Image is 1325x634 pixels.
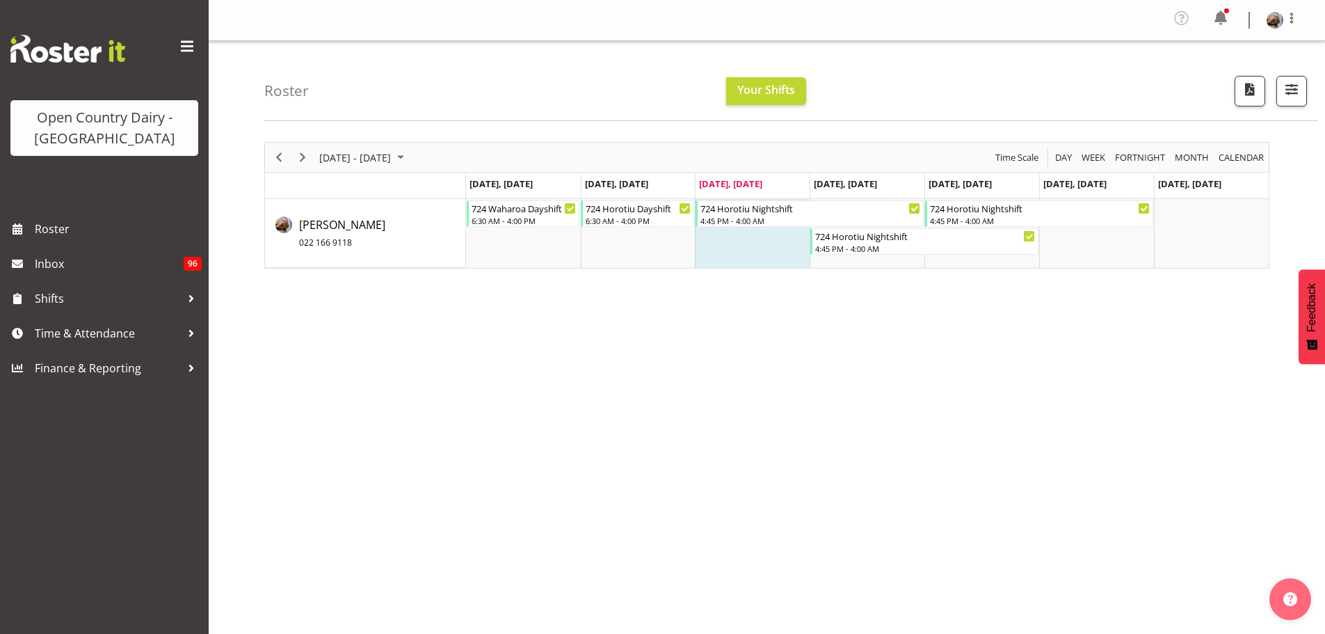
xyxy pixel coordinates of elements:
[299,237,352,248] span: 022 166 9118
[35,288,181,309] span: Shifts
[993,149,1041,166] button: Time Scale
[267,143,291,172] div: Previous
[1235,76,1265,106] button: Download a PDF of the roster according to the set date range.
[696,200,924,227] div: Brent Adams"s event - 724 Horotiu Nightshift Begin From Wednesday, August 27, 2025 at 4:45:00 PM ...
[264,142,1269,269] div: Timeline Week of August 25, 2025
[585,177,648,190] span: [DATE], [DATE]
[35,358,181,379] span: Finance & Reporting
[586,215,691,226] div: 6:30 AM - 4:00 PM
[1283,592,1297,606] img: help-xxl-2.png
[1173,149,1212,166] button: Timeline Month
[925,200,1153,227] div: Brent Adams"s event - 724 Horotiu Nightshift Begin From Friday, August 29, 2025 at 4:45:00 PM GMT...
[930,215,1150,226] div: 4:45 PM - 4:00 AM
[929,177,992,190] span: [DATE], [DATE]
[1267,12,1283,29] img: brent-adams6c2ed5726f1d41a690d4d5a40633ac2e.png
[1173,149,1210,166] span: Month
[35,253,184,274] span: Inbox
[184,257,202,271] span: 96
[1043,177,1107,190] span: [DATE], [DATE]
[318,149,392,166] span: [DATE] - [DATE]
[35,323,181,344] span: Time & Attendance
[700,215,920,226] div: 4:45 PM - 4:00 AM
[35,219,202,239] span: Roster
[700,201,920,215] div: 724 Horotiu Nightshift
[1054,149,1073,166] span: Day
[1276,76,1307,106] button: Filter Shifts
[270,149,289,166] button: Previous
[472,201,577,215] div: 724 Waharoa Dayshift
[24,107,184,149] div: Open Country Dairy - [GEOGRAPHIC_DATA]
[1306,283,1318,332] span: Feedback
[814,177,877,190] span: [DATE], [DATE]
[10,35,125,63] img: Rosterit website logo
[1114,149,1166,166] span: Fortnight
[317,149,410,166] button: August 25 - 31, 2025
[586,201,691,215] div: 724 Horotiu Dayshift
[1217,149,1265,166] span: calendar
[1158,177,1221,190] span: [DATE], [DATE]
[291,143,314,172] div: Next
[264,83,309,99] h4: Roster
[265,199,466,268] td: Brent Adams resource
[994,149,1040,166] span: Time Scale
[815,229,1035,243] div: 724 Horotiu Nightshift
[467,200,580,227] div: Brent Adams"s event - 724 Waharoa Dayshift Begin From Monday, August 25, 2025 at 6:30:00 AM GMT+1...
[469,177,533,190] span: [DATE], [DATE]
[699,177,762,190] span: [DATE], [DATE]
[466,199,1269,268] table: Timeline Week of August 25, 2025
[1299,269,1325,364] button: Feedback - Show survey
[299,216,385,250] a: [PERSON_NAME]022 166 9118
[930,201,1150,215] div: 724 Horotiu Nightshift
[726,77,806,105] button: Your Shifts
[299,217,385,249] span: [PERSON_NAME]
[1216,149,1267,166] button: Month
[1079,149,1108,166] button: Timeline Week
[581,200,694,227] div: Brent Adams"s event - 724 Horotiu Dayshift Begin From Tuesday, August 26, 2025 at 6:30:00 AM GMT+...
[1080,149,1107,166] span: Week
[472,215,577,226] div: 6:30 AM - 4:00 PM
[1113,149,1168,166] button: Fortnight
[1053,149,1075,166] button: Timeline Day
[815,243,1035,254] div: 4:45 PM - 4:00 AM
[810,228,1038,255] div: Brent Adams"s event - 724 Horotiu Nightshift Begin From Thursday, August 28, 2025 at 4:45:00 PM G...
[294,149,312,166] button: Next
[737,82,795,97] span: Your Shifts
